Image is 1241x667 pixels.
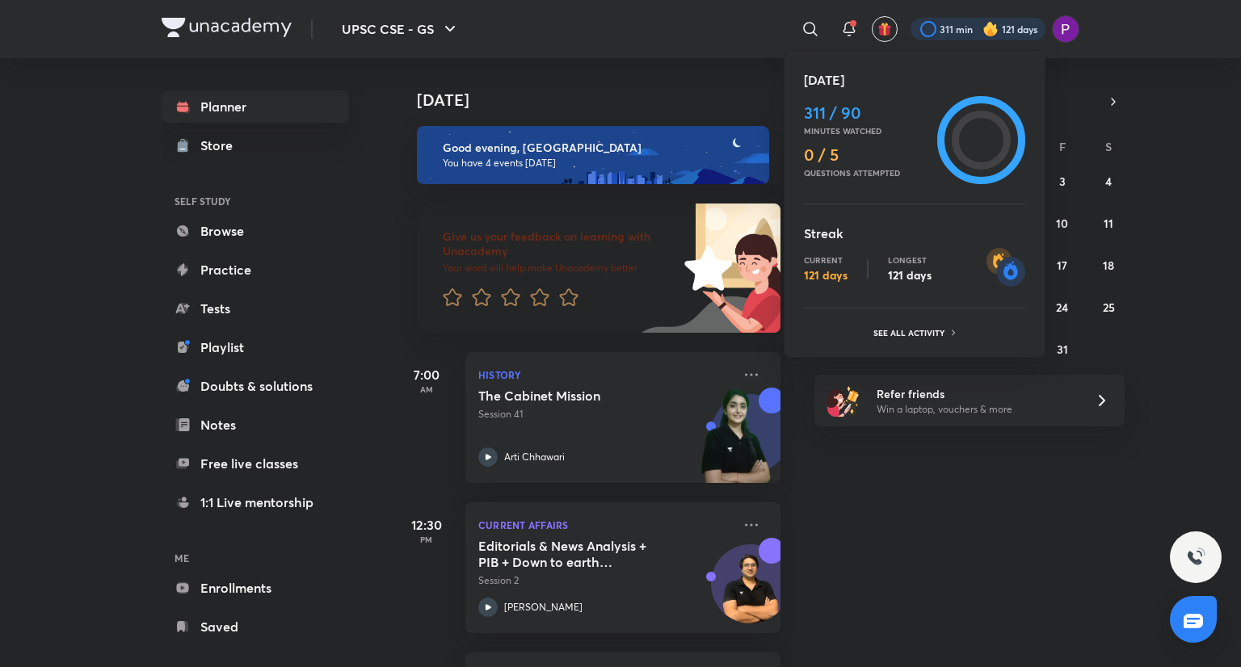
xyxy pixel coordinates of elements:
h4: 0 / 5 [804,145,931,165]
p: 121 days [888,268,932,283]
p: Current [804,255,848,265]
h5: [DATE] [804,70,1025,90]
p: See all activity [873,328,949,338]
p: Longest [888,255,932,265]
h5: Streak [804,224,1025,243]
p: Minutes watched [804,126,931,136]
p: 121 days [804,268,848,283]
h4: 311 / 90 [804,103,931,123]
p: Questions attempted [804,168,931,178]
img: streak [986,248,1025,287]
